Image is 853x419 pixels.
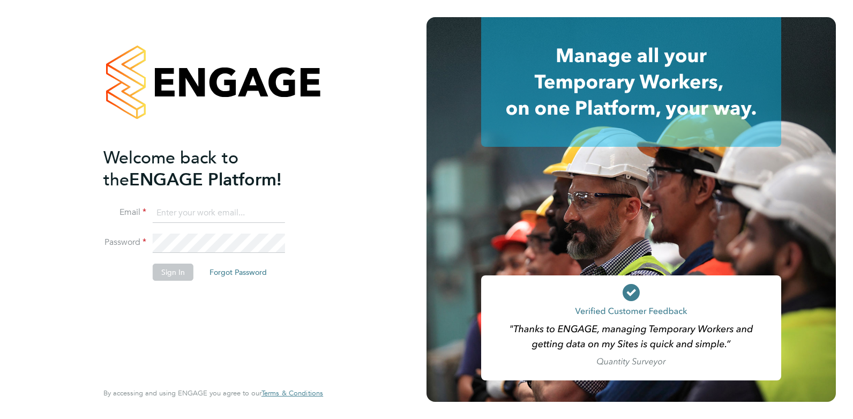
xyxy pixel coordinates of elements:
span: By accessing and using ENGAGE you agree to our [103,388,323,398]
label: Email [103,207,146,218]
h2: ENGAGE Platform! [103,147,312,191]
a: Terms & Conditions [261,389,323,398]
button: Sign In [153,264,193,281]
span: Terms & Conditions [261,388,323,398]
span: Welcome back to the [103,147,238,190]
input: Enter your work email... [153,204,285,223]
button: Forgot Password [201,264,275,281]
label: Password [103,237,146,248]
